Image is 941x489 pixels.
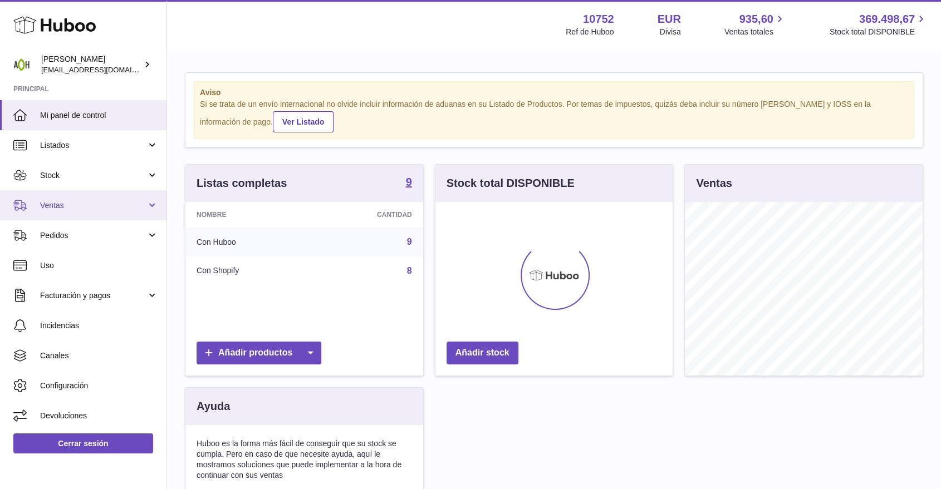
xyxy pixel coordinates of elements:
[406,176,412,187] strong: 9
[447,342,518,364] a: Añadir stock
[696,176,732,191] h3: Ventas
[197,438,412,481] p: Huboo es la forma más fácil de conseguir que su stock se cumpla. Pero en caso de que necesite ayu...
[40,411,158,421] span: Devoluciones
[41,65,164,74] span: [EMAIL_ADDRESS][DOMAIN_NAME]
[406,176,412,190] a: 9
[197,342,321,364] a: Añadir productos
[40,290,146,301] span: Facturación y pagos
[40,260,158,271] span: Uso
[200,87,908,98] strong: Aviso
[13,56,30,73] img: info@adaptohealue.com
[40,200,146,211] span: Ventas
[185,228,312,256] td: Con Huboo
[40,381,158,391] span: Configuración
[739,12,773,27] span: 935,60
[658,12,681,27] strong: EUR
[660,27,681,37] div: Divisa
[447,176,575,191] h3: Stock total DISPONIBLE
[13,433,153,453] a: Cerrar sesión
[312,202,423,228] th: Cantidad
[273,111,334,132] a: Ver Listado
[197,399,230,414] h3: Ayuda
[200,99,908,132] div: Si se trata de un envío internacional no olvide incluir información de aduanas en su Listado de P...
[830,27,928,37] span: Stock total DISPONIBLE
[830,12,928,37] a: 369.498,67 Stock total DISPONIBLE
[583,12,614,27] strong: 10752
[197,176,287,191] h3: Listas completas
[41,54,141,75] div: [PERSON_NAME]
[185,202,312,228] th: Nombre
[40,110,158,121] span: Mi panel de control
[566,27,614,37] div: Ref de Huboo
[40,140,146,151] span: Listados
[40,320,158,331] span: Incidencias
[40,230,146,241] span: Pedidos
[407,266,412,275] a: 8
[859,12,915,27] span: 369.498,67
[724,27,786,37] span: Ventas totales
[40,350,158,361] span: Canales
[407,237,412,246] a: 9
[185,256,312,285] td: Con Shopify
[724,12,786,37] a: 935,60 Ventas totales
[40,170,146,181] span: Stock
